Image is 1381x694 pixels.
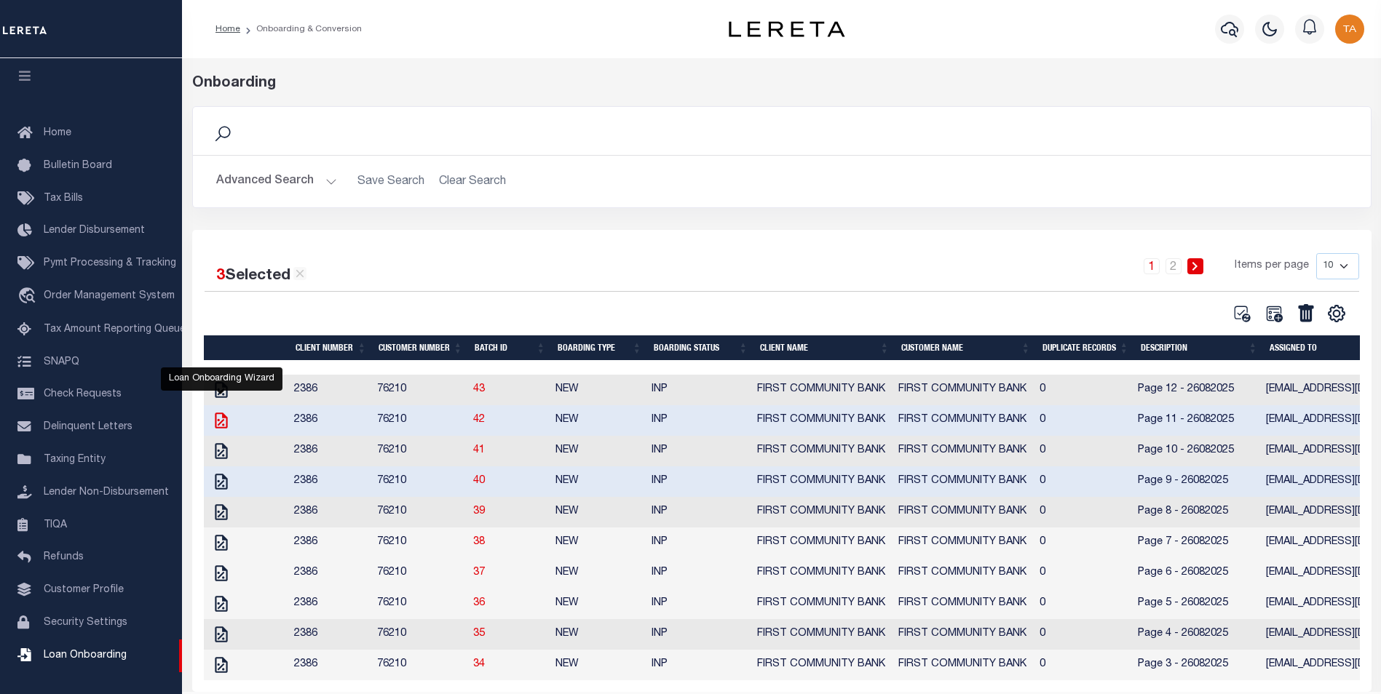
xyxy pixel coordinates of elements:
th: Duplicate Records: activate to sort column ascending [1037,335,1135,360]
td: 2386 [288,650,371,680]
span: Refunds [44,552,84,562]
button: Advanced Search [216,167,337,196]
td: NEW [550,527,646,558]
td: 76210 [371,497,467,527]
td: Page 10 - 26082025 [1132,436,1260,466]
th: Boarding Status: activate to sort column ascending [648,335,754,360]
td: INP [646,436,752,466]
td: FIRST COMMUNITY BANK [893,497,1034,527]
img: logo-dark.svg [729,21,845,37]
td: 76210 [371,375,467,405]
td: 0 [1034,466,1132,497]
td: INP [646,589,752,619]
th: Boarding Type: activate to sort column ascending [552,335,648,360]
span: Items per page [1235,258,1309,274]
td: FIRST COMMUNITY BANK [893,466,1034,497]
td: NEW [550,436,646,466]
span: TIQA [44,519,67,530]
a: 40 [473,476,485,486]
td: FIRST COMMUNITY BANK [751,436,893,466]
td: FIRST COMMUNITY BANK [893,527,1034,558]
span: Pymt Processing & Tracking [44,258,176,268]
td: 76210 [371,650,467,680]
td: 2386 [288,436,371,466]
span: Bulletin Board [44,161,112,171]
span: Taxing Entity [44,455,106,465]
td: Page 9 - 26082025 [1132,466,1260,497]
td: FIRST COMMUNITY BANK [893,436,1034,466]
div: Onboarding [192,73,1372,95]
td: FIRST COMMUNITY BANK [893,558,1034,589]
td: INP [646,405,752,436]
td: FIRST COMMUNITY BANK [751,619,893,650]
a: Home [215,25,240,33]
div: Loan Onboarding Wizard [161,367,282,391]
span: Customer Profile [44,585,124,595]
span: Lender Non-Disbursement [44,487,169,498]
td: 0 [1034,436,1132,466]
th: Customer Name: activate to sort column ascending [895,335,1037,360]
span: Check Requests [44,389,122,399]
a: 42 [473,415,485,425]
span: Tax Bills [44,194,83,204]
td: FIRST COMMUNITY BANK [751,558,893,589]
th: Client Name: activate to sort column ascending [754,335,895,360]
td: FIRST COMMUNITY BANK [893,619,1034,650]
span: Security Settings [44,618,127,628]
td: INP [646,375,752,405]
td: INP [646,558,752,589]
td: FIRST COMMUNITY BANK [893,375,1034,405]
td: FIRST COMMUNITY BANK [893,589,1034,619]
td: NEW [550,650,646,680]
span: Tax Amount Reporting Queue [44,324,186,335]
td: FIRST COMMUNITY BANK [893,405,1034,436]
td: 0 [1034,619,1132,650]
td: 2386 [288,375,371,405]
td: NEW [550,558,646,589]
span: 3 [216,268,225,284]
td: 0 [1034,405,1132,436]
td: 0 [1034,558,1132,589]
li: Onboarding & Conversion [240,23,362,36]
td: 76210 [371,466,467,497]
a: 34 [473,659,485,669]
td: Page 7 - 26082025 [1132,527,1260,558]
td: Page 12 - 26082025 [1132,375,1260,405]
span: Order Management System [44,291,175,301]
td: INP [646,497,752,527]
td: 76210 [371,436,467,466]
td: NEW [550,589,646,619]
th: Description: activate to sort column ascending [1135,335,1264,360]
td: Page 5 - 26082025 [1132,589,1260,619]
td: NEW [550,619,646,650]
td: 2386 [288,619,371,650]
th: Client Number: activate to sort column ascending [290,335,373,360]
a: 41 [473,445,485,455]
td: FIRST COMMUNITY BANK [751,466,893,497]
span: SNAPQ [44,356,79,367]
a: 38 [473,537,485,547]
td: INP [646,527,752,558]
td: Page 8 - 26082025 [1132,497,1260,527]
td: NEW [550,497,646,527]
a: 2 [1166,258,1182,274]
td: FIRST COMMUNITY BANK [751,375,893,405]
a: 35 [473,629,485,639]
div: Selected [216,265,306,288]
th: Batch ID: activate to sort column ascending [469,335,552,360]
td: 2386 [288,497,371,527]
td: Page 4 - 26082025 [1132,619,1260,650]
td: 76210 [371,405,467,436]
td: FIRST COMMUNITY BANK [751,527,893,558]
td: NEW [550,375,646,405]
td: 76210 [371,558,467,589]
td: INP [646,619,752,650]
td: FIRST COMMUNITY BANK [893,650,1034,680]
td: INP [646,650,752,680]
a: 39 [473,506,485,516]
span: Lender Disbursement [44,226,145,236]
td: 76210 [371,527,467,558]
td: 0 [1034,650,1132,680]
td: Page 11 - 26082025 [1132,405,1260,436]
a: 37 [473,567,485,578]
